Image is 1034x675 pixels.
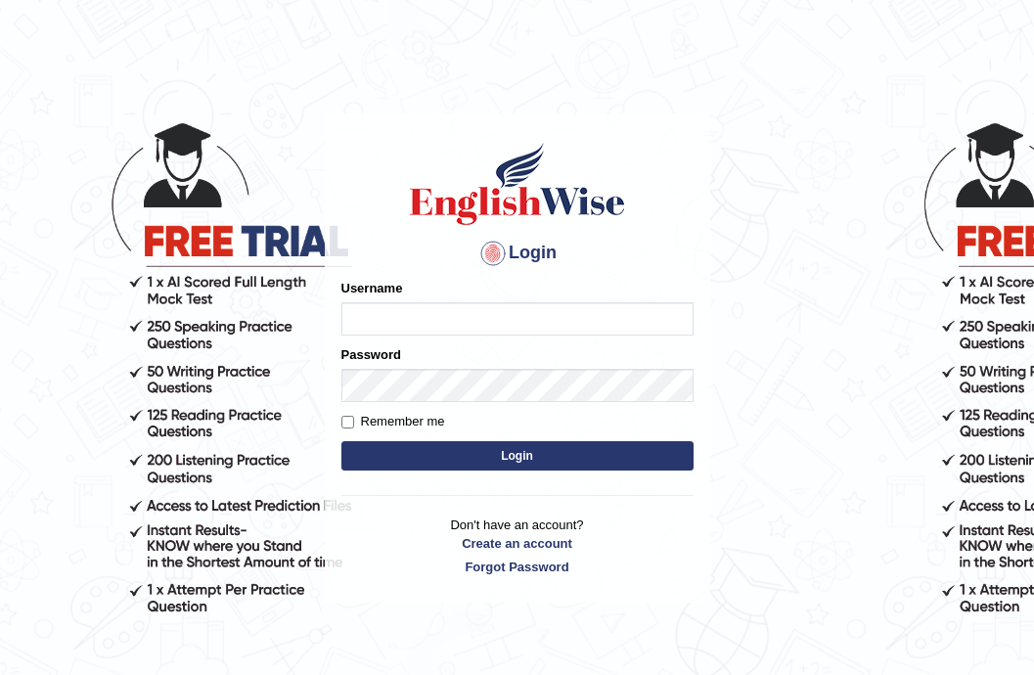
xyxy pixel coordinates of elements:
[341,345,401,364] label: Password
[341,412,445,431] label: Remember me
[406,140,629,228] img: Logo of English Wise sign in for intelligent practice with AI
[341,279,403,297] label: Username
[341,558,694,576] a: Forgot Password
[341,534,694,553] a: Create an account
[341,441,694,471] button: Login
[341,516,694,576] p: Don't have an account?
[341,238,694,269] h4: Login
[341,416,354,428] input: Remember me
